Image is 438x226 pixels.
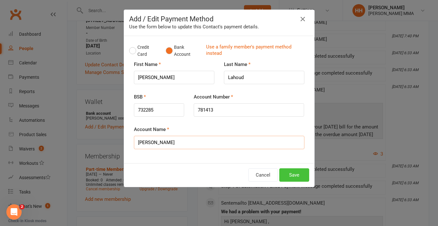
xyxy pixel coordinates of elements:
[134,61,161,68] label: First Name
[129,41,159,61] button: Credit Card
[224,61,251,68] label: Last Name
[19,204,24,209] span: 2
[298,14,308,24] button: Close
[134,126,169,133] label: Account Name
[166,41,201,61] button: Bank Account
[134,103,184,117] input: NNNNNN
[206,44,306,58] a: Use a family member's payment method instead
[129,15,309,23] h4: Add / Edit Payment Method
[129,23,309,31] div: Use the form below to update this Contact's payment details.
[279,168,309,182] button: Save
[248,168,278,182] button: Cancel
[134,93,146,101] label: BSB
[6,204,22,220] iframe: Intercom live chat
[194,93,233,101] label: Account Number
